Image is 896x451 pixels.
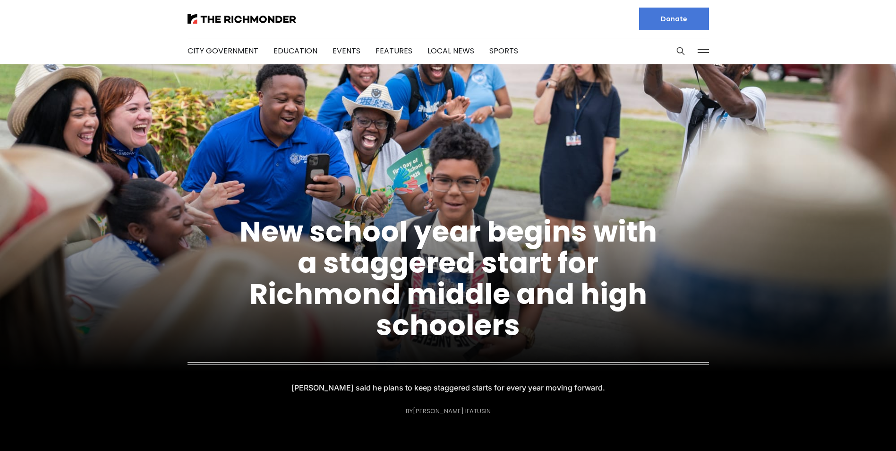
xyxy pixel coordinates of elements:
a: City Government [188,45,258,56]
img: The Richmonder [188,14,296,24]
p: [PERSON_NAME] said he plans to keep staggered starts for every year moving forward. [299,381,598,394]
a: Sports [489,45,518,56]
a: Donate [639,8,709,30]
a: Education [273,45,317,56]
div: By [406,408,491,415]
a: [PERSON_NAME] Ifatusin [413,407,491,416]
a: New school year begins with a staggered start for Richmond middle and high schoolers [239,212,657,345]
a: Local News [427,45,474,56]
a: Events [333,45,360,56]
button: Search this site [674,44,688,58]
a: Features [375,45,412,56]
